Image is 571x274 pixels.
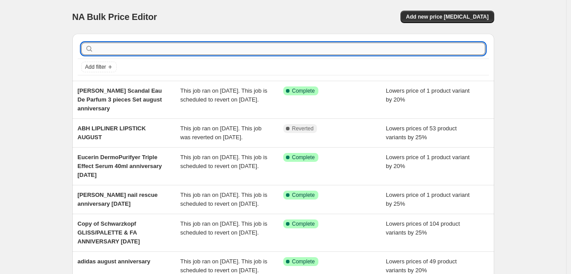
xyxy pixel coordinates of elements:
[78,87,162,112] span: [PERSON_NAME] Scandal Eau De Parfum 3 pieces Set august anniversary
[386,125,457,141] span: Lowers prices of 53 product variants by 25%
[180,125,262,141] span: This job ran on [DATE]. This job was reverted on [DATE].
[78,220,140,245] span: Copy of Schwarzkopf GLISS/PALETTE & FA ANNIVERSARY [DATE]
[180,87,267,103] span: This job ran on [DATE]. This job is scheduled to revert on [DATE].
[292,154,315,161] span: Complete
[78,192,158,207] span: [PERSON_NAME] nail rescue anniversary [DATE]
[292,192,315,199] span: Complete
[78,125,146,141] span: ABH LIPLINER LIPSTICK AUGUST
[386,258,457,274] span: Lowers prices of 49 product variants by 20%
[386,192,470,207] span: Lowers price of 1 product variant by 25%
[292,258,315,265] span: Complete
[72,12,157,22] span: NA Bulk Price Editor
[386,154,470,169] span: Lowers price of 1 product variant by 20%
[400,11,494,23] button: Add new price [MEDICAL_DATA]
[292,125,314,132] span: Reverted
[78,258,151,265] span: adidas august anniversary
[386,220,460,236] span: Lowers prices of 104 product variants by 25%
[386,87,470,103] span: Lowers price of 1 product variant by 20%
[292,87,315,94] span: Complete
[180,258,267,274] span: This job ran on [DATE]. This job is scheduled to revert on [DATE].
[78,154,162,178] span: Eucerin DermoPurifyer Triple Effect Serum 40ml anniversary [DATE]
[180,220,267,236] span: This job ran on [DATE]. This job is scheduled to revert on [DATE].
[180,192,267,207] span: This job ran on [DATE]. This job is scheduled to revert on [DATE].
[180,154,267,169] span: This job ran on [DATE]. This job is scheduled to revert on [DATE].
[85,63,106,70] span: Add filter
[406,13,488,20] span: Add new price [MEDICAL_DATA]
[81,62,117,72] button: Add filter
[292,220,315,227] span: Complete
